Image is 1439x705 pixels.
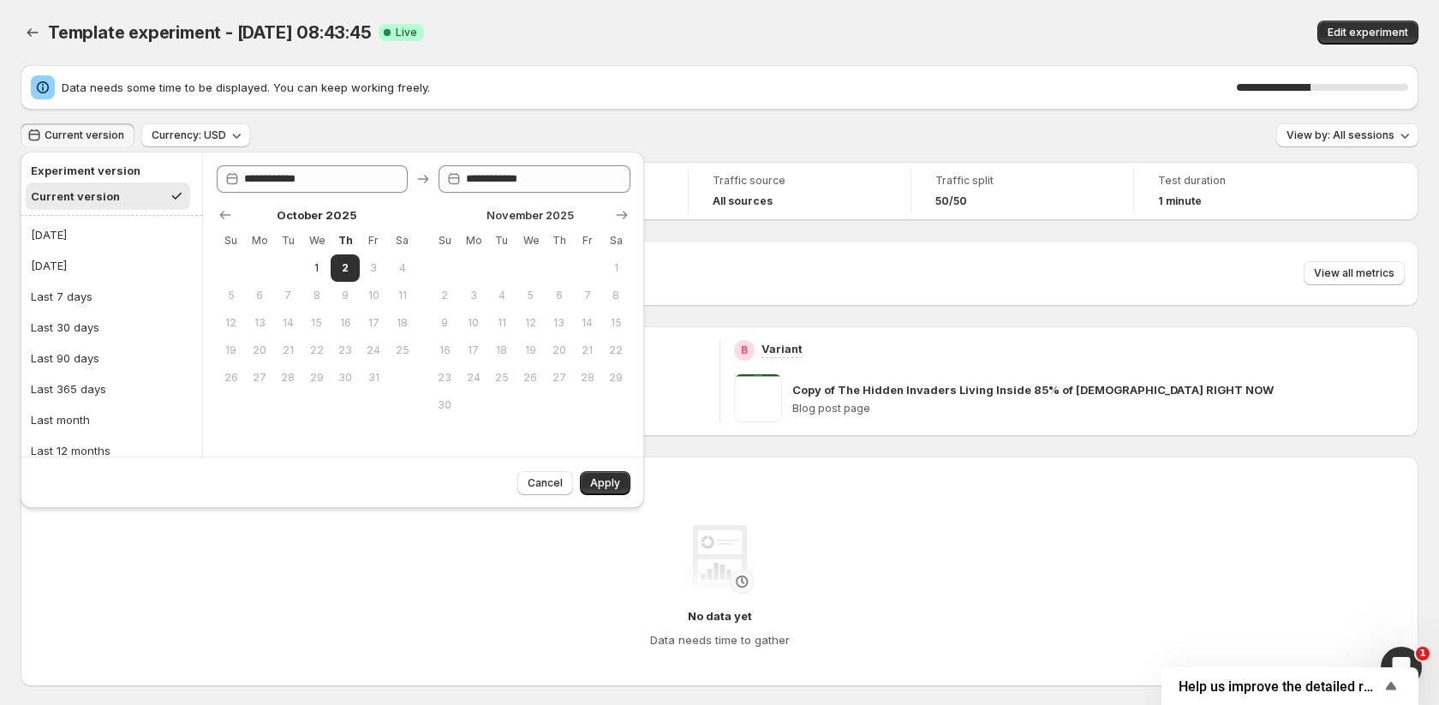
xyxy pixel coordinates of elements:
[26,252,197,279] button: [DATE]
[609,344,624,357] span: 22
[573,227,601,254] th: Friday
[523,344,538,357] span: 19
[1276,123,1418,147] button: View by: All sessions
[141,123,250,147] button: Currency: USD
[302,364,331,391] button: Wednesday October 29 2025
[245,337,273,364] button: Monday October 20 2025
[48,22,372,43] span: Template experiment - [DATE] 08:43:45
[395,344,409,357] span: 25
[360,309,388,337] button: Friday October 17 2025
[274,309,302,337] button: Tuesday October 14 2025
[459,227,487,254] th: Monday
[573,364,601,391] button: Friday November 28 2025
[31,162,185,179] h2: Experiment version
[494,316,509,330] span: 11
[580,316,594,330] span: 14
[494,234,509,248] span: Tu
[713,174,887,188] span: Traffic source
[580,289,594,302] span: 7
[1304,261,1405,285] button: View all metrics
[437,234,451,248] span: Su
[650,631,790,648] h4: Data needs time to gather
[331,254,359,282] button: Start of range Today Thursday October 2 2025
[360,282,388,309] button: Friday October 10 2025
[1287,128,1394,142] span: View by: All sessions
[580,234,594,248] span: Fr
[609,261,624,275] span: 1
[573,309,601,337] button: Friday November 14 2025
[274,282,302,309] button: Tuesday October 7 2025
[1179,676,1401,696] button: Show survey - Help us improve the detailed report for A/B campaigns
[1317,21,1418,45] button: Edit experiment
[245,364,273,391] button: Monday October 27 2025
[337,289,352,302] span: 9
[31,350,99,367] div: Last 90 days
[395,234,409,248] span: Sa
[430,309,458,337] button: Sunday November 9 2025
[602,254,630,282] button: Saturday November 1 2025
[734,374,782,422] img: Copy of The Hidden Invaders Living Inside 85% of Americans RIGHT NOW
[331,227,359,254] th: Thursday
[609,234,624,248] span: Sa
[609,371,624,385] span: 29
[252,371,266,385] span: 27
[487,337,516,364] button: Tuesday November 18 2025
[309,371,324,385] span: 29
[274,227,302,254] th: Tuesday
[552,234,566,248] span: Th
[516,227,545,254] th: Wednesday
[26,437,197,464] button: Last 12 months
[430,337,458,364] button: Sunday November 16 2025
[437,344,451,357] span: 16
[367,289,381,302] span: 10
[761,340,803,357] p: Variant
[395,316,409,330] span: 18
[26,406,197,433] button: Last month
[437,289,451,302] span: 2
[516,309,545,337] button: Wednesday November 12 2025
[252,234,266,248] span: Mo
[459,337,487,364] button: Monday November 17 2025
[337,234,352,248] span: Th
[224,289,238,302] span: 5
[1416,647,1430,660] span: 1
[713,194,773,208] h4: All sources
[437,316,451,330] span: 9
[21,21,45,45] button: Back
[302,227,331,254] th: Wednesday
[217,364,245,391] button: Sunday October 26 2025
[494,371,509,385] span: 25
[217,309,245,337] button: Sunday October 12 2025
[545,309,573,337] button: Thursday November 13 2025
[360,227,388,254] th: Friday
[552,316,566,330] span: 13
[1158,194,1202,208] span: 1 minute
[602,337,630,364] button: Saturday November 22 2025
[487,364,516,391] button: Tuesday November 25 2025
[21,123,134,147] button: Current version
[430,391,458,419] button: Sunday November 30 2025
[792,381,1274,398] p: Copy of The Hidden Invaders Living Inside 85% of [DEMOGRAPHIC_DATA] RIGHT NOW
[152,128,226,142] span: Currency: USD
[31,257,67,274] div: [DATE]
[1158,172,1333,210] a: Test duration1 minute
[252,344,266,357] span: 20
[281,289,296,302] span: 7
[281,316,296,330] span: 14
[62,79,1237,96] span: Data needs some time to be displayed. You can keep working freely.
[337,344,352,357] span: 23
[528,476,563,490] span: Cancel
[713,172,887,210] a: Traffic sourceAll sources
[224,234,238,248] span: Su
[573,282,601,309] button: Friday November 7 2025
[792,402,1406,415] p: Blog post page
[935,172,1109,210] a: Traffic split50/50
[1158,174,1333,188] span: Test duration
[309,261,324,275] span: 1
[466,371,481,385] span: 24
[245,227,273,254] th: Monday
[224,371,238,385] span: 26
[360,337,388,364] button: Friday October 24 2025
[523,234,538,248] span: We
[367,261,381,275] span: 3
